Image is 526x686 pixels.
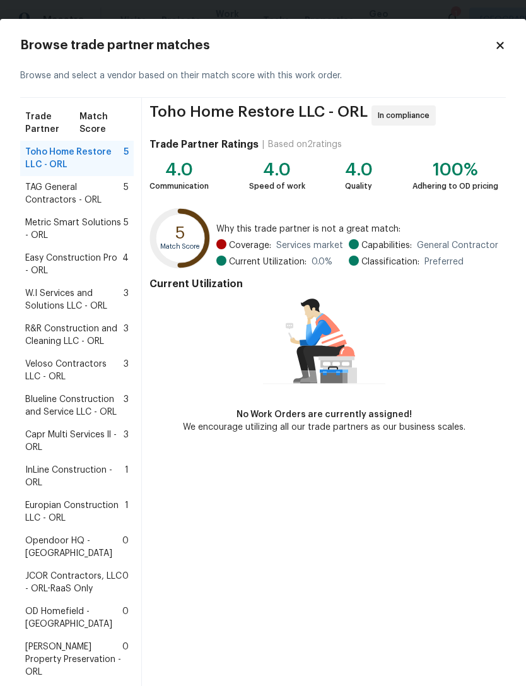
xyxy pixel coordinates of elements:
span: 4 [122,252,129,277]
span: Services market [276,239,343,252]
div: Browse and select a vendor based on their match score with this work order. [20,54,506,98]
span: Match Score [79,110,129,136]
text: 5 [175,225,185,242]
span: Capabilities: [361,239,412,252]
div: 4.0 [345,163,373,176]
span: 3 [124,429,129,454]
span: Metric Smart Solutions - ORL [25,216,124,242]
div: Communication [149,180,209,192]
span: In compliance [378,109,435,122]
span: Europian Construction LLC - ORL [25,499,125,524]
span: Coverage: [229,239,271,252]
span: Current Utilization: [229,256,307,268]
span: Capr Multi Services ll - ORL [25,429,124,454]
span: Opendoor HQ - [GEOGRAPHIC_DATA] [25,535,122,560]
span: 0.0 % [312,256,332,268]
text: Match Score [160,243,201,250]
div: | [259,138,268,151]
h4: Trade Partner Ratings [149,138,259,151]
div: No Work Orders are currently assigned! [183,408,465,421]
span: Blueline Construction and Service LLC - ORL [25,393,124,418]
span: 3 [124,358,129,383]
div: 4.0 [149,163,209,176]
span: 5 [124,146,129,171]
span: 1 [125,499,129,524]
span: R&R Construction and Cleaning LLC - ORL [25,322,124,348]
span: Easy Construction Pro - ORL [25,252,122,277]
div: Based on 2 ratings [268,138,342,151]
span: 3 [124,322,129,348]
span: W.I Services and Solutions LLC - ORL [25,287,124,312]
span: Classification: [361,256,419,268]
span: TAG General Contractors - ORL [25,181,124,206]
span: Preferred [424,256,464,268]
div: Adhering to OD pricing [412,180,498,192]
span: 0 [122,605,129,630]
span: 0 [122,535,129,560]
span: OD Homefield - [GEOGRAPHIC_DATA] [25,605,122,630]
h4: Current Utilization [149,278,498,290]
span: Veloso Contractors LLC - ORL [25,358,124,383]
span: 0 [122,641,129,678]
div: 4.0 [249,163,305,176]
span: 3 [124,393,129,418]
span: 5 [124,216,129,242]
span: Why this trade partner is not a great match: [216,223,498,235]
span: Trade Partner [25,110,79,136]
span: 0 [122,570,129,595]
span: 3 [124,287,129,312]
div: Quality [345,180,373,192]
span: [PERSON_NAME] Property Preservation - ORL [25,641,122,678]
div: We encourage utilizing all our trade partners as our business scales. [183,421,465,434]
span: JCOR Contractors, LLC - ORL-RaaS Only [25,570,122,595]
h2: Browse trade partner matches [20,39,494,52]
span: 5 [124,181,129,206]
div: Speed of work [249,180,305,192]
span: Toho Home Restore LLC - ORL [149,105,368,126]
span: Toho Home Restore LLC - ORL [25,146,124,171]
span: 1 [125,464,129,489]
span: InLine Construction - ORL [25,464,125,489]
div: 100% [412,163,498,176]
span: General Contractor [417,239,498,252]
